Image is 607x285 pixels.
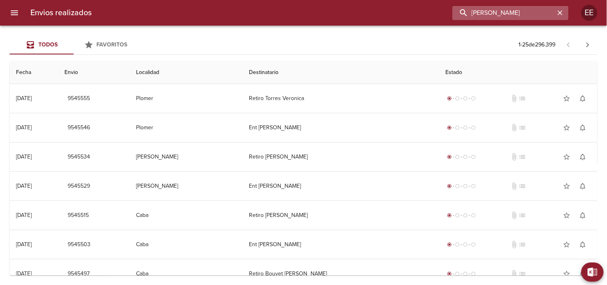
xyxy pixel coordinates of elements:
th: Localidad [130,61,242,84]
span: 9545555 [68,94,90,104]
button: Activar notificaciones [575,149,591,165]
div: Generado [446,153,478,161]
button: 9545546 [64,120,93,135]
span: radio_button_unchecked [463,96,468,101]
div: [DATE] [16,183,32,189]
span: No tiene documentos adjuntos [510,153,518,161]
h6: Envios realizados [30,6,92,19]
span: Favoritos [97,41,128,48]
span: notifications_none [579,211,587,219]
div: [DATE] [16,241,32,248]
div: [DATE] [16,124,32,131]
span: 9545503 [68,240,90,250]
td: Retiro [PERSON_NAME] [242,142,439,171]
span: star_border [563,182,571,190]
span: No tiene pedido asociado [518,124,526,132]
span: radio_button_unchecked [463,125,468,130]
input: buscar [453,6,555,20]
span: No tiene documentos adjuntos [510,124,518,132]
td: [PERSON_NAME] [130,142,242,171]
p: 1 - 25 de 296.399 [519,41,556,49]
span: Pagina anterior [559,40,578,48]
td: Ent [PERSON_NAME] [242,230,439,259]
button: 9545529 [64,179,93,194]
span: No tiene pedido asociado [518,182,526,190]
span: Pagina siguiente [578,35,597,54]
span: No tiene documentos adjuntos [510,94,518,102]
span: notifications_none [579,94,587,102]
td: Plomer [130,113,242,142]
span: radio_button_unchecked [471,242,476,247]
div: EE [581,5,597,21]
div: Generado [446,94,478,102]
span: star_border [563,124,571,132]
div: Generado [446,124,478,132]
button: Agregar a favoritos [559,149,575,165]
span: star_border [563,241,571,249]
button: Agregar a favoritos [559,237,575,253]
td: [PERSON_NAME] [130,172,242,201]
span: radio_button_unchecked [463,184,468,189]
span: No tiene documentos adjuntos [510,241,518,249]
span: radio_button_unchecked [463,213,468,218]
span: No tiene pedido asociado [518,241,526,249]
span: radio_button_checked [447,213,452,218]
span: radio_button_unchecked [463,271,468,276]
span: radio_button_unchecked [455,96,460,101]
span: Todos [38,41,58,48]
div: [DATE] [16,270,32,277]
button: 9545555 [64,91,93,106]
span: radio_button_unchecked [471,213,476,218]
td: Plomer [130,84,242,113]
td: Retiro [PERSON_NAME] [242,201,439,230]
span: No tiene documentos adjuntos [510,182,518,190]
span: 9545515 [68,211,89,221]
button: Activar notificaciones [575,266,591,282]
span: notifications_none [579,241,587,249]
span: No tiene documentos adjuntos [510,211,518,219]
th: Estado [439,61,597,84]
span: star_border [563,94,571,102]
button: 9545503 [64,237,94,252]
button: Agregar a favoritos [559,207,575,223]
td: Caba [130,201,242,230]
div: [DATE] [16,212,32,219]
span: 9545534 [68,152,90,162]
button: 9545497 [64,267,93,281]
span: 9545529 [68,181,90,191]
div: Generado [446,211,478,219]
button: 9545515 [64,208,92,223]
span: star_border [563,270,571,278]
div: Abrir información de usuario [581,5,597,21]
button: Agregar a favoritos [559,120,575,136]
div: Generado [446,241,478,249]
button: 9545534 [64,150,93,165]
button: Activar notificaciones [575,178,591,194]
span: radio_button_checked [447,184,452,189]
div: Tabs Envios [10,35,138,54]
div: [DATE] [16,153,32,160]
span: notifications_none [579,270,587,278]
span: radio_button_unchecked [455,271,460,276]
td: Ent [PERSON_NAME] [242,113,439,142]
div: [DATE] [16,95,32,102]
span: No tiene pedido asociado [518,94,526,102]
button: Agregar a favoritos [559,90,575,106]
button: Activar notificaciones [575,120,591,136]
td: Retiro Torres Veronica [242,84,439,113]
span: No tiene documentos adjuntos [510,270,518,278]
th: Destinatario [242,61,439,84]
span: No tiene pedido asociado [518,270,526,278]
button: Exportar Excel [581,263,604,282]
button: Activar notificaciones [575,90,591,106]
span: 9545546 [68,123,90,133]
span: radio_button_unchecked [463,242,468,247]
button: Agregar a favoritos [559,178,575,194]
span: star_border [563,153,571,161]
button: Agregar a favoritos [559,266,575,282]
span: No tiene pedido asociado [518,211,526,219]
span: radio_button_unchecked [455,155,460,159]
span: radio_button_unchecked [455,184,460,189]
span: radio_button_unchecked [455,242,460,247]
span: radio_button_unchecked [455,213,460,218]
